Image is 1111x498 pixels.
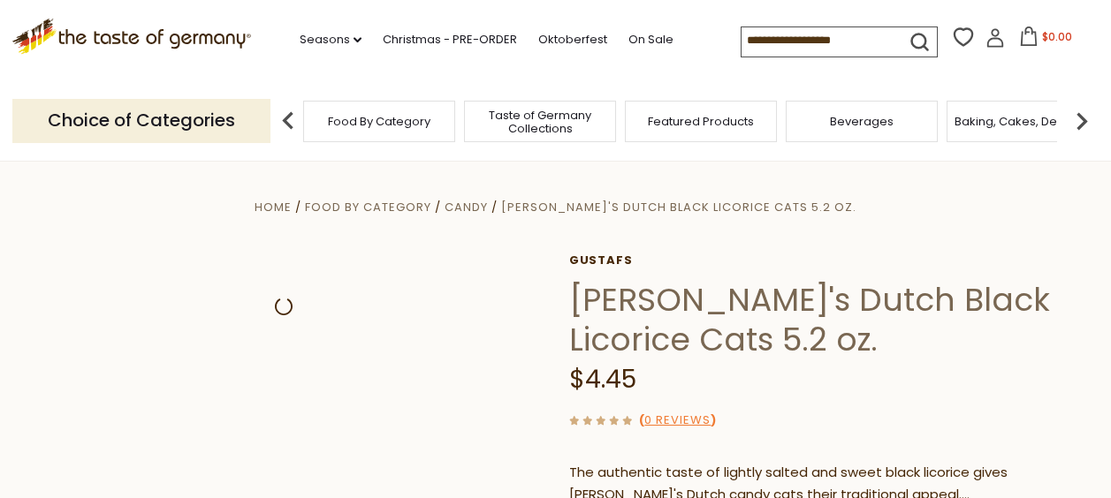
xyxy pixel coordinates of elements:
a: Oktoberfest [538,30,607,49]
span: $4.45 [569,362,636,396]
p: Choice of Categories [12,99,270,142]
a: Gustafs [569,253,1086,268]
a: 0 Reviews [644,411,711,430]
a: Taste of Germany Collections [469,109,611,135]
a: On Sale [628,30,673,49]
a: Home [255,199,292,215]
a: Food By Category [305,199,431,215]
a: [PERSON_NAME]'s Dutch Black Licorice Cats 5.2 oz. [501,199,856,215]
img: next arrow [1064,103,1100,139]
a: Food By Category [328,115,430,128]
a: Baking, Cakes, Desserts [955,115,1092,128]
button: $0.00 [1008,26,1084,53]
a: Featured Products [648,115,754,128]
span: $0.00 [1042,29,1072,44]
h1: [PERSON_NAME]'s Dutch Black Licorice Cats 5.2 oz. [569,280,1086,359]
a: Beverages [830,115,894,128]
a: Candy [445,199,488,215]
img: previous arrow [270,103,306,139]
span: ( ) [639,411,716,428]
a: Seasons [300,30,361,49]
a: Christmas - PRE-ORDER [383,30,517,49]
